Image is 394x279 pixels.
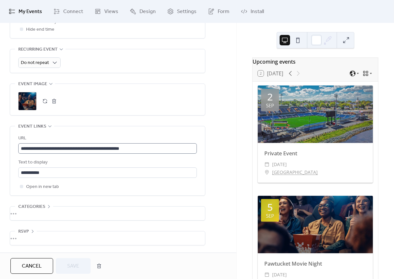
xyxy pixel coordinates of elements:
[19,8,42,16] span: My Events
[266,103,274,108] div: Sep
[18,123,46,131] span: Event links
[177,8,197,16] span: Settings
[236,3,269,20] a: Install
[18,228,29,236] span: RSVP
[18,159,196,166] div: Text to display
[10,231,205,245] div: •••
[272,168,318,176] a: [GEOGRAPHIC_DATA]
[264,161,270,168] div: ​
[21,58,49,67] span: Do not repeat
[18,203,45,211] span: Categories
[264,271,270,279] div: ​
[10,258,53,274] button: Cancel
[26,183,59,191] span: Open in new tab
[139,8,156,16] span: Design
[264,168,270,176] div: ​
[90,3,123,20] a: Views
[272,161,287,168] span: [DATE]
[162,3,201,20] a: Settings
[4,3,47,20] a: My Events
[264,260,322,267] a: Pawtucket Movie Night
[267,92,273,102] div: 2
[266,213,274,218] div: Sep
[49,3,88,20] a: Connect
[26,26,54,34] span: Hide end time
[251,8,264,16] span: Install
[267,202,273,212] div: 5
[18,80,47,88] span: Event image
[253,58,378,66] div: Upcoming events
[18,134,196,142] div: URL
[18,92,36,110] div: ;
[18,46,58,54] span: Recurring event
[203,3,234,20] a: Form
[104,8,118,16] span: Views
[125,3,161,20] a: Design
[272,271,287,279] span: [DATE]
[258,149,373,157] div: Private Event
[22,262,42,270] span: Cancel
[63,8,83,16] span: Connect
[218,8,229,16] span: Form
[10,207,205,220] div: •••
